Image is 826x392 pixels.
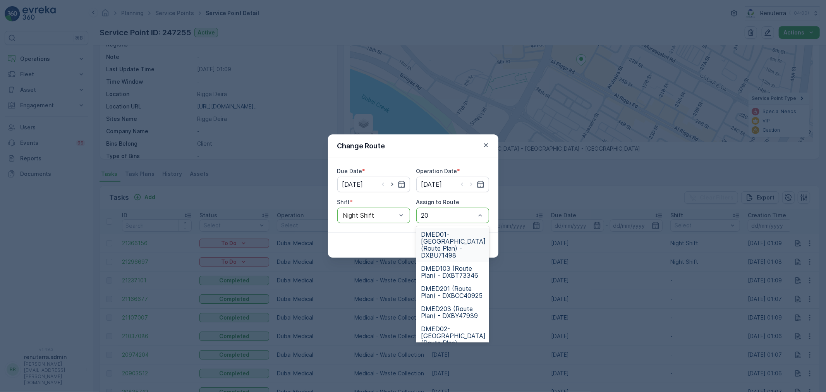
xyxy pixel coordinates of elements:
input: dd/mm/yyyy [337,177,410,192]
p: Change Route [337,141,385,151]
span: DMED01-[GEOGRAPHIC_DATA] (Route Plan) - DXBU71498 [421,231,486,259]
label: Shift [337,199,350,205]
input: dd/mm/yyyy [416,177,489,192]
label: Operation Date [416,168,457,174]
span: DMED02-[GEOGRAPHIC_DATA] (Route Plan) - DXBU71498 [421,325,486,353]
span: DMED203 (Route Plan) - DXBY47939 [421,305,484,319]
label: Due Date [337,168,362,174]
span: DMED201 (Route Plan) - DXBCC40925 [421,285,484,299]
span: DMED103 (Route Plan) - DXBT73346 [421,265,484,279]
label: Assign to Route [416,199,460,205]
